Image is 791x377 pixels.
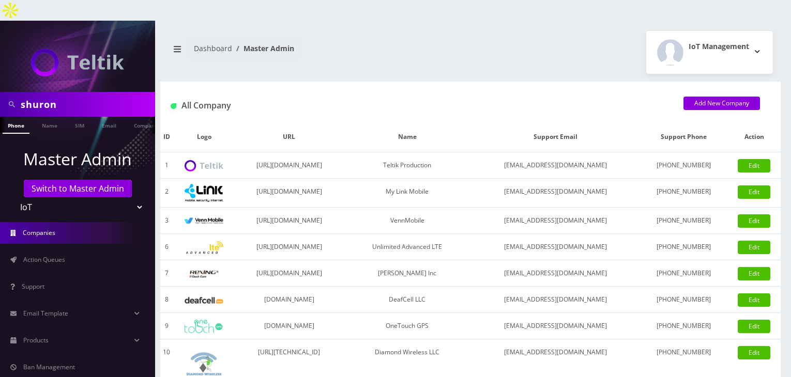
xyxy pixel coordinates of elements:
[236,234,343,260] td: [URL][DOMAIN_NAME]
[129,117,163,133] a: Company
[171,103,176,109] img: All Company
[23,309,68,318] span: Email Template
[738,185,770,199] a: Edit
[160,260,173,287] td: 7
[646,31,773,74] button: IoT Management
[738,346,770,359] a: Edit
[640,313,728,339] td: [PHONE_NUMBER]
[640,208,728,234] td: [PHONE_NUMBER]
[171,101,668,111] h1: All Company
[738,320,770,333] a: Edit
[343,179,472,208] td: My Link Mobile
[160,208,173,234] td: 3
[160,179,173,208] td: 2
[185,269,223,279] img: Rexing Inc
[738,267,770,280] a: Edit
[23,363,75,371] span: Ban Management
[343,122,472,152] th: Name
[640,122,728,152] th: Support Phone
[738,214,770,228] a: Edit
[236,287,343,313] td: [DOMAIN_NAME]
[472,234,640,260] td: [EMAIL_ADDRESS][DOMAIN_NAME]
[343,152,472,179] td: Teltik Production
[23,228,55,237] span: Companies
[236,260,343,287] td: [URL][DOMAIN_NAME]
[640,234,728,260] td: [PHONE_NUMBER]
[194,43,232,53] a: Dashboard
[160,313,173,339] td: 9
[343,208,472,234] td: VennMobile
[185,297,223,304] img: DeafCell LLC
[185,241,223,254] img: Unlimited Advanced LTE
[472,287,640,313] td: [EMAIL_ADDRESS][DOMAIN_NAME]
[472,260,640,287] td: [EMAIL_ADDRESS][DOMAIN_NAME]
[640,179,728,208] td: [PHONE_NUMBER]
[236,152,343,179] td: [URL][DOMAIN_NAME]
[472,179,640,208] td: [EMAIL_ADDRESS][DOMAIN_NAME]
[37,117,63,133] a: Name
[160,287,173,313] td: 8
[236,313,343,339] td: [DOMAIN_NAME]
[23,255,65,264] span: Action Queues
[236,122,343,152] th: URL
[185,217,223,225] img: VennMobile
[160,234,173,260] td: 6
[160,152,173,179] td: 1
[185,160,223,172] img: Teltik Production
[640,152,728,179] td: [PHONE_NUMBER]
[640,287,728,313] td: [PHONE_NUMBER]
[21,95,153,114] input: Search in Company
[185,184,223,202] img: My Link Mobile
[738,293,770,307] a: Edit
[173,122,236,152] th: Logo
[472,122,640,152] th: Support Email
[236,179,343,208] td: [URL][DOMAIN_NAME]
[70,117,89,133] a: SIM
[168,38,463,67] nav: breadcrumb
[640,260,728,287] td: [PHONE_NUMBER]
[236,208,343,234] td: [URL][DOMAIN_NAME]
[683,97,760,110] a: Add New Company
[160,122,173,152] th: ID
[738,241,770,254] a: Edit
[31,49,124,76] img: IoT
[23,336,49,344] span: Products
[689,42,749,51] h2: IoT Management
[472,313,640,339] td: [EMAIL_ADDRESS][DOMAIN_NAME]
[472,208,640,234] td: [EMAIL_ADDRESS][DOMAIN_NAME]
[232,43,294,54] li: Master Admin
[343,287,472,313] td: DeafCell LLC
[185,320,223,333] img: OneTouch GPS
[738,159,770,172] a: Edit
[472,152,640,179] td: [EMAIL_ADDRESS][DOMAIN_NAME]
[22,282,44,291] span: Support
[3,117,29,134] a: Phone
[343,313,472,339] td: OneTouch GPS
[343,234,472,260] td: Unlimited Advanced LTE
[727,122,781,152] th: Action
[97,117,121,133] a: Email
[343,260,472,287] td: [PERSON_NAME] Inc
[24,180,132,197] a: Switch to Master Admin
